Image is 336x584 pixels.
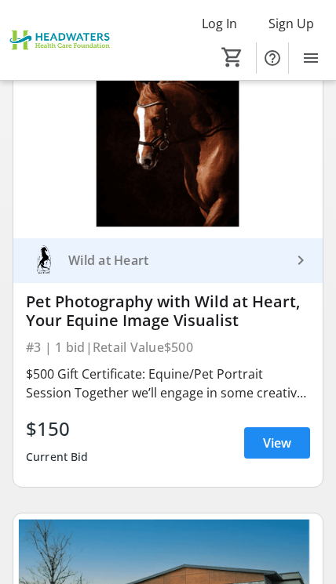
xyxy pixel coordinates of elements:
img: Headwaters Health Care Foundation's Logo [9,11,114,70]
img: Pet Photography with Wild at Heart, Your Equine Image Visualist [13,64,323,238]
div: Current Bid [26,443,89,471]
button: Menu [295,42,327,74]
div: $500 Gift Certificate: Equine/Pet Portrait Session Together we’ll engage in some creative shenani... [26,365,310,402]
img: Wild at Heart [26,242,62,278]
span: View [263,433,291,452]
span: Log In [202,14,237,33]
div: Pet Photography with Wild at Heart, Your Equine Image Visualist [26,292,310,330]
a: View [244,427,310,459]
span: Sign Up [268,14,314,33]
div: Wild at Heart [62,252,291,268]
button: Cart [218,43,247,71]
button: Sign Up [256,11,327,36]
button: Help [257,42,288,74]
mat-icon: keyboard_arrow_right [291,251,310,270]
a: Wild at HeartWild at Heart [13,238,323,283]
button: Log In [189,11,250,36]
div: $150 [26,415,89,443]
div: #3 | 1 bid | Retail Value $500 [26,336,310,358]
